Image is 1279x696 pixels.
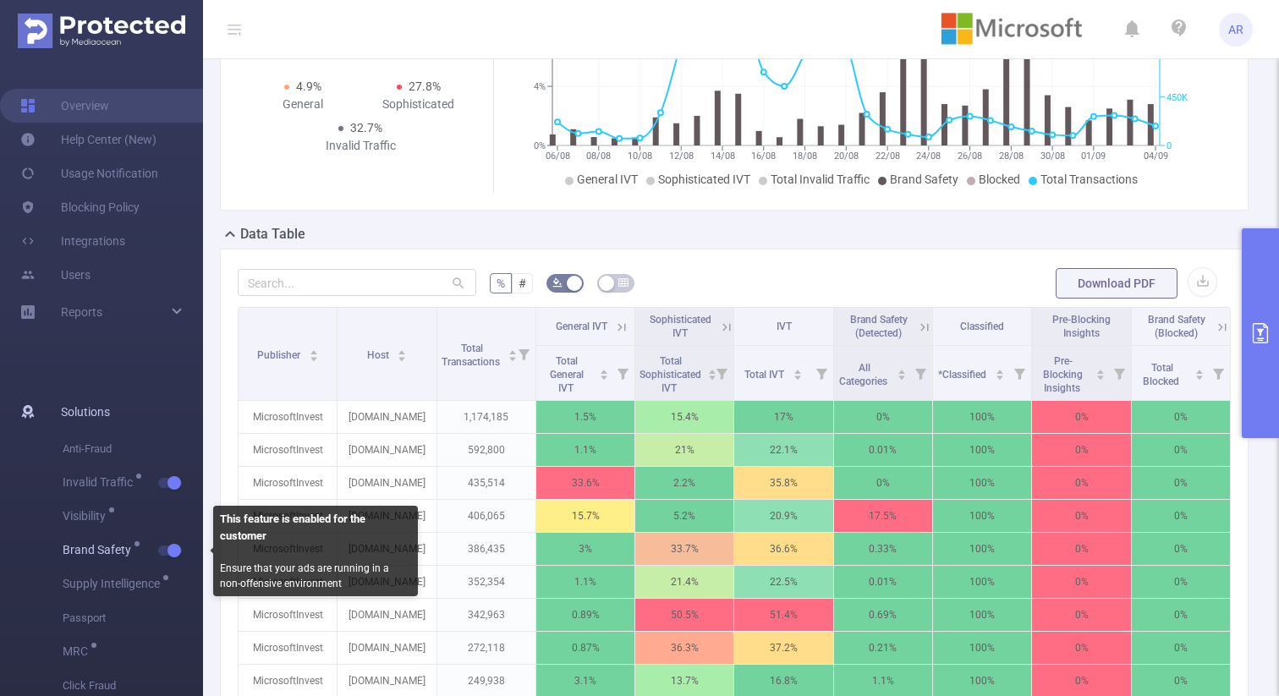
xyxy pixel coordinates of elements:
[257,349,303,361] span: Publisher
[409,79,441,93] span: 27.8%
[1032,401,1130,433] p: 0%
[63,645,94,657] span: MRC
[1132,533,1230,565] p: 0%
[338,401,436,433] p: [DOMAIN_NAME]
[890,173,958,186] span: Brand Safety
[834,401,932,433] p: 0%
[1032,434,1130,466] p: 0%
[586,151,611,162] tspan: 08/08
[1206,346,1230,400] i: Filter menu
[734,401,832,433] p: 17%
[550,355,584,394] span: Total General IVT
[437,434,535,466] p: 592,800
[239,500,337,532] p: MicrosoftInvest
[1143,362,1182,387] span: Total Blocked
[707,367,717,377] div: Sort
[1032,467,1130,499] p: 0%
[545,151,569,162] tspan: 06/08
[63,476,139,488] span: Invalid Traffic
[20,123,156,156] a: Help Center (New)
[63,544,137,556] span: Brand Safety
[897,367,907,372] i: icon: caret-up
[1095,367,1106,377] div: Sort
[20,224,125,258] a: Integrations
[708,367,717,372] i: icon: caret-up
[834,500,932,532] p: 17.5%
[213,506,418,596] div: Ensure that your ads are running in a non-offensive environment
[20,156,158,190] a: Usage Notification
[296,79,321,93] span: 4.9%
[338,467,436,499] p: [DOMAIN_NAME]
[1043,355,1083,394] span: Pre-Blocking Insights
[734,500,832,532] p: 20.9%
[519,277,526,290] span: #
[933,533,1031,565] p: 100%
[916,151,941,162] tspan: 24/08
[437,566,535,598] p: 352,354
[239,434,337,466] p: MicrosoftInvest
[996,373,1005,378] i: icon: caret-down
[338,599,436,631] p: [DOMAIN_NAME]
[635,632,733,664] p: 36.3%
[63,432,203,466] span: Anti-Fraud
[1132,401,1230,433] p: 0%
[710,151,734,162] tspan: 14/08
[839,362,890,387] span: All Categories
[834,599,932,631] p: 0.69%
[1195,373,1205,378] i: icon: caret-down
[908,346,932,400] i: Filter menu
[536,533,634,565] p: 3%
[508,348,518,353] i: icon: caret-up
[1052,314,1111,339] span: Pre-Blocking Insights
[933,401,1031,433] p: 100%
[658,173,750,186] span: Sophisticated IVT
[960,321,1004,332] span: Classified
[437,599,535,631] p: 342,963
[1032,533,1130,565] p: 0%
[536,467,634,499] p: 33.6%
[367,349,392,361] span: Host
[635,401,733,433] p: 15.4%
[834,566,932,598] p: 0.01%
[309,348,318,353] i: icon: caret-up
[239,599,337,631] p: MicrosoftInvest
[1132,632,1230,664] p: 0%
[1032,632,1130,664] p: 0%
[239,467,337,499] p: MicrosoftInvest
[1132,500,1230,532] p: 0%
[771,173,870,186] span: Total Invalid Traffic
[599,367,609,377] div: Sort
[611,346,634,400] i: Filter menu
[635,467,733,499] p: 2.2%
[1032,566,1130,598] p: 0%
[650,314,711,339] span: Sophisticated IVT
[734,533,832,565] p: 36.6%
[850,314,908,339] span: Brand Safety (Detected)
[309,348,319,358] div: Sort
[552,277,563,288] i: icon: bg-colors
[635,533,733,565] p: 33.7%
[1132,434,1230,466] p: 0%
[734,566,832,598] p: 22.5%
[437,500,535,532] p: 406,065
[793,373,802,378] i: icon: caret-down
[897,367,907,377] div: Sort
[933,434,1031,466] p: 100%
[61,305,102,319] span: Reports
[668,151,693,162] tspan: 12/08
[1132,467,1230,499] p: 0%
[220,512,365,542] b: This feature is enabled for the customer
[244,96,360,113] div: General
[897,373,907,378] i: icon: caret-down
[1228,13,1243,47] span: AR
[618,277,629,288] i: icon: table
[1166,92,1188,103] tspan: 450K
[777,321,792,332] span: IVT
[338,500,436,532] p: [DOMAIN_NAME]
[536,500,634,532] p: 15.7%
[309,354,318,359] i: icon: caret-down
[512,308,535,400] i: Filter menu
[1143,151,1167,162] tspan: 04/09
[63,601,203,635] span: Passport
[834,434,932,466] p: 0.01%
